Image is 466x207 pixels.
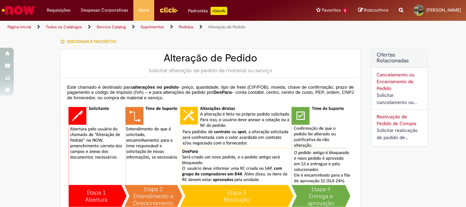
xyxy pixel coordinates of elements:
[67,85,133,90] span: Este chamado é destinado para
[60,34,120,49] button: Adicionar a Favoritos
[97,24,126,30] a: Service Catalog
[210,7,227,15] p: +GenAi
[377,114,416,127] a: Reativação de Pedido de Compra
[208,24,245,30] a: Alteração de Pedido
[179,24,193,30] a: Pedidos
[188,7,227,15] div: Padroniza
[47,7,71,14] span: Requisições
[342,8,348,14] span: 2
[67,53,354,64] h2: Alteração de Pedido
[377,92,422,106] div: Solicitar cancelamento ou encerramento de Pedido.
[364,7,389,13] span: Rascunhos
[371,48,427,147] div: Ofertas Relacionadas
[133,85,179,90] span: alterações no pedido
[5,21,306,33] ul: Trilhas de página
[159,5,178,15] img: click_logo_yellow_360x200.png
[8,24,31,30] a: Página inicial
[67,85,354,95] span: - preço, quantidade, tipo de frete (CIF/FOB), moeda, chave de confirmação, prazo de pagamento e c...
[67,67,354,74] div: Solicitar alteração de pedido de material ou serviço
[213,90,231,95] span: DexPara
[1,3,36,17] img: ServiceNow
[141,24,164,30] a: Suprimentos
[67,90,354,100] span: – conta contábil, centro, centro de custo, PEP, ordem, CNPJ de fornecedor, ou compra de material ...
[377,72,414,91] a: Cancelamento ou Encerramento de Pedido
[46,24,82,30] a: Todos os Catálogos
[377,52,422,64] h2: Ofertas Relacionadas
[322,7,341,14] span: Favoritos
[377,127,422,141] div: Solicitar reativação de pedido de compra cancelado ou bloqueado.
[67,39,116,44] span: Adicionar a Favoritos
[426,7,461,13] span: [PERSON_NAME]
[358,7,389,14] a: Rascunhos
[81,7,128,14] span: Despesas Corporativas
[139,7,149,14] span: More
